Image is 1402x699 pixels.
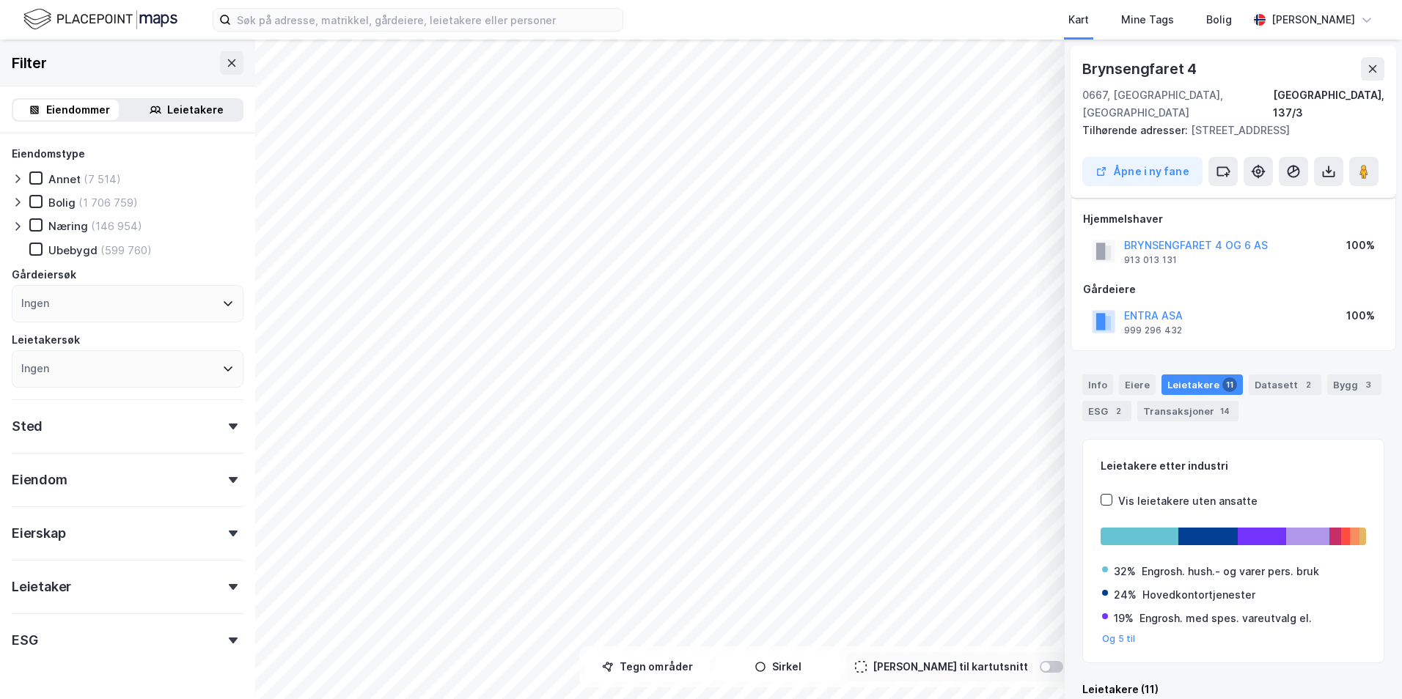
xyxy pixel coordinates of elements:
[1082,86,1273,122] div: 0667, [GEOGRAPHIC_DATA], [GEOGRAPHIC_DATA]
[1139,610,1312,627] div: Engrosh. med spes. vareutvalg el.
[21,360,49,377] div: Ingen
[1346,307,1375,325] div: 100%
[873,658,1028,676] div: [PERSON_NAME] til kartutsnitt
[1137,401,1238,421] div: Transaksjoner
[1217,404,1233,418] div: 14
[1083,210,1384,228] div: Hjemmelshaver
[1083,281,1384,298] div: Gårdeiere
[23,7,177,32] img: logo.f888ab2527a4732fd821a326f86c7f29.svg
[1102,633,1136,645] button: Og 5 til
[231,9,623,31] input: Søk på adresse, matrikkel, gårdeiere, leietakere eller personer
[1082,124,1191,136] span: Tilhørende adresser:
[1327,374,1381,395] div: Bygg
[1114,586,1137,604] div: 24%
[1346,237,1375,254] div: 100%
[48,243,98,257] div: Ubebygd
[46,101,110,119] div: Eiendommer
[21,295,49,312] div: Ingen
[1206,11,1232,29] div: Bolig
[1082,374,1113,395] div: Info
[48,172,81,186] div: Annet
[585,652,710,681] button: Tegn områder
[1119,374,1156,395] div: Eiere
[100,243,152,257] div: (599 760)
[1142,563,1319,580] div: Engrosh. hush.- og varer pers. bruk
[1271,11,1355,29] div: [PERSON_NAME]
[716,652,840,681] button: Sirkel
[84,172,121,186] div: (7 514)
[1068,11,1089,29] div: Kart
[12,266,76,284] div: Gårdeiersøk
[91,219,142,233] div: (146 954)
[1082,681,1384,698] div: Leietakere (11)
[1114,563,1136,580] div: 32%
[12,51,47,75] div: Filter
[12,578,71,596] div: Leietaker
[1124,325,1182,336] div: 999 296 432
[12,145,85,163] div: Eiendomstype
[1222,377,1237,392] div: 11
[1082,122,1373,139] div: [STREET_ADDRESS]
[1118,492,1258,510] div: Vis leietakere uten ansatte
[1329,629,1402,699] div: Kontrollprogram for chat
[1273,86,1384,122] div: [GEOGRAPHIC_DATA], 137/3
[1114,610,1134,627] div: 19%
[1361,377,1376,392] div: 3
[1142,586,1255,604] div: Hovedkontortjenester
[1161,374,1243,395] div: Leietakere
[1329,629,1402,699] iframe: Chat Widget
[78,196,138,210] div: (1 706 759)
[1124,254,1177,266] div: 913 013 131
[12,418,43,435] div: Sted
[48,219,88,233] div: Næring
[12,525,65,542] div: Eierskap
[12,331,80,349] div: Leietakersøk
[1082,401,1131,421] div: ESG
[48,196,76,210] div: Bolig
[1121,11,1174,29] div: Mine Tags
[1111,404,1126,418] div: 2
[1082,157,1203,186] button: Åpne i ny fane
[167,101,224,119] div: Leietakere
[1082,57,1200,81] div: Brynsengfaret 4
[12,632,37,649] div: ESG
[12,471,67,489] div: Eiendom
[1249,374,1321,395] div: Datasett
[1301,377,1315,392] div: 2
[1101,457,1366,475] div: Leietakere etter industri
